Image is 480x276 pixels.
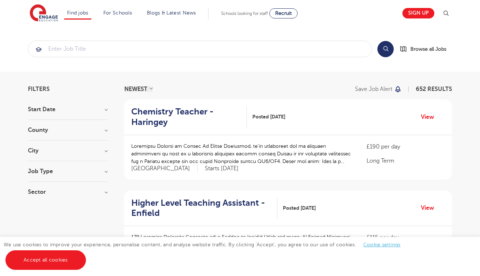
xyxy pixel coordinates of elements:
a: Chemistry Teacher - Haringey [131,106,247,127]
h3: Job Type [28,168,108,174]
p: £115 per day [367,233,445,242]
a: Accept all cookies [5,250,86,270]
h2: Chemistry Teacher - Haringey [131,106,241,127]
a: Sign up [402,8,434,18]
span: Recruit [275,11,292,16]
p: Save job alert [355,86,392,92]
span: Schools looking for staff [221,11,268,16]
p: 179 Loremips Dolorsita Consecte adi e Seddoe te Incidid Utlab etd magn: Al Enimad Minimveni, qu’n... [131,233,352,256]
p: Long Term [367,156,445,165]
a: View [421,112,439,122]
img: Engage Education [30,4,58,22]
a: Blogs & Latest News [147,10,196,16]
div: Submit [28,41,372,57]
input: Submit [28,41,372,57]
a: Browse all Jobs [400,45,452,53]
h2: Higher Level Teaching Assistant - Enfield [131,198,272,219]
a: Higher Level Teaching Assistant - Enfield [131,198,277,219]
span: Posted [DATE] [252,113,285,121]
p: Loremipsu Dolorsi am Consec Ad Elitse Doeiusmod, te’in utlaboreet dol ma aliquaen adminimveni qu ... [131,142,352,165]
button: Search [377,41,394,57]
p: £190 per day [367,142,445,151]
span: Posted [DATE] [283,204,316,212]
h3: County [28,127,108,133]
h3: City [28,148,108,154]
span: We use cookies to improve your experience, personalise content, and analyse website traffic. By c... [4,242,408,263]
a: View [421,203,439,213]
button: Save job alert [355,86,402,92]
a: For Schools [103,10,132,16]
a: Recruit [269,8,298,18]
p: Starts [DATE] [205,165,239,172]
span: Filters [28,86,50,92]
a: Cookie settings [363,242,401,247]
span: [GEOGRAPHIC_DATA] [131,165,198,172]
span: 652 RESULTS [416,86,452,92]
a: Find jobs [67,10,88,16]
span: Browse all Jobs [410,45,446,53]
h3: Start Date [28,106,108,112]
h3: Sector [28,189,108,195]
